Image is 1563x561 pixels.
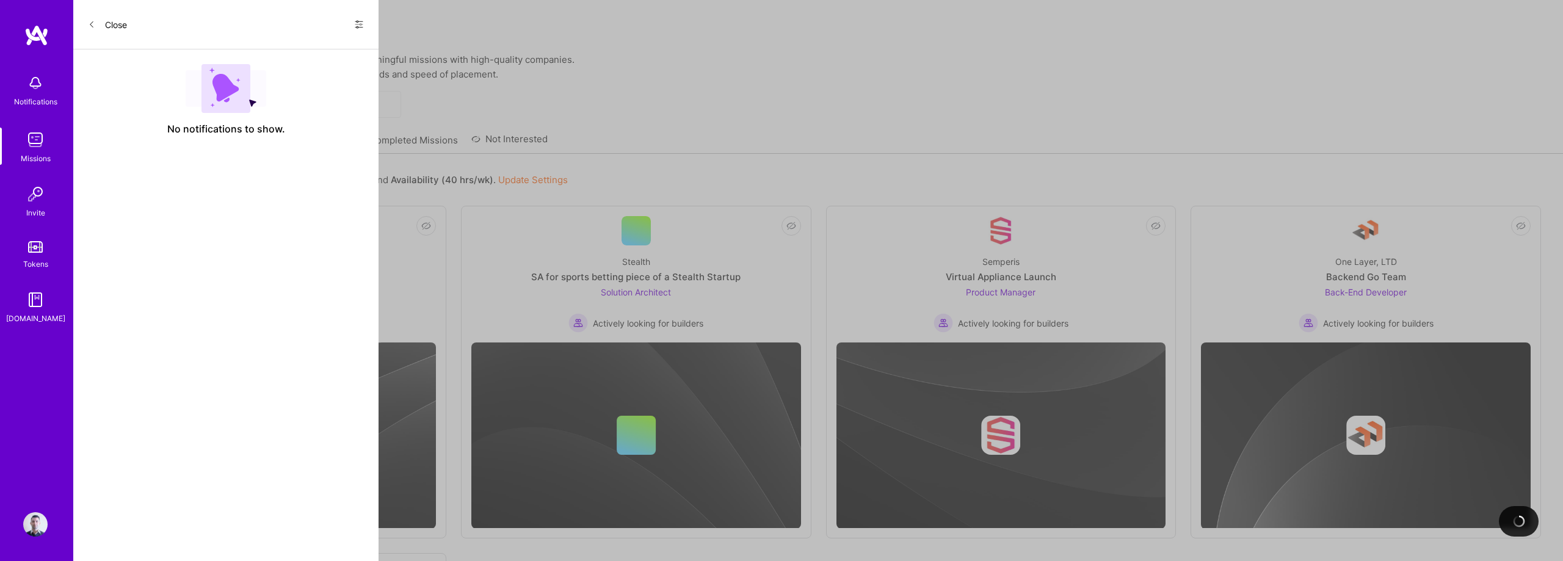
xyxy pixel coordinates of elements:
[26,206,45,219] div: Invite
[23,128,48,152] img: teamwork
[24,24,49,46] img: logo
[20,512,51,537] a: User Avatar
[28,241,43,253] img: tokens
[167,123,285,136] span: No notifications to show.
[23,288,48,312] img: guide book
[21,152,51,165] div: Missions
[6,312,65,325] div: [DOMAIN_NAME]
[23,512,48,537] img: User Avatar
[88,15,127,34] button: Close
[23,182,48,206] img: Invite
[23,258,48,270] div: Tokens
[1511,513,1526,529] img: loading
[186,64,266,113] img: empty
